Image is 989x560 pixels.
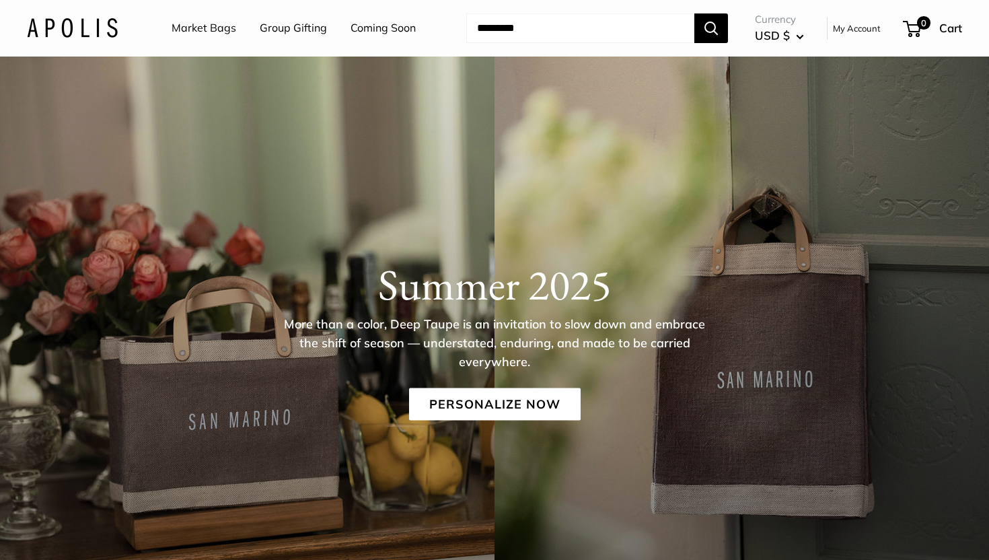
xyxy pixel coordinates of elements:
[694,13,728,43] button: Search
[833,20,881,36] a: My Account
[755,10,804,29] span: Currency
[917,16,930,30] span: 0
[409,388,581,421] a: Personalize Now
[939,21,962,35] span: Cart
[27,18,118,38] img: Apolis
[172,18,236,38] a: Market Bags
[466,13,694,43] input: Search...
[276,315,713,372] p: More than a color, Deep Taupe is an invitation to slow down and embrace the shift of season — und...
[351,18,416,38] a: Coming Soon
[11,509,144,549] iframe: Sign Up via Text for Offers
[904,17,962,39] a: 0 Cart
[755,28,790,42] span: USD $
[755,25,804,46] button: USD $
[260,18,327,38] a: Group Gifting
[27,259,962,310] h1: Summer 2025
